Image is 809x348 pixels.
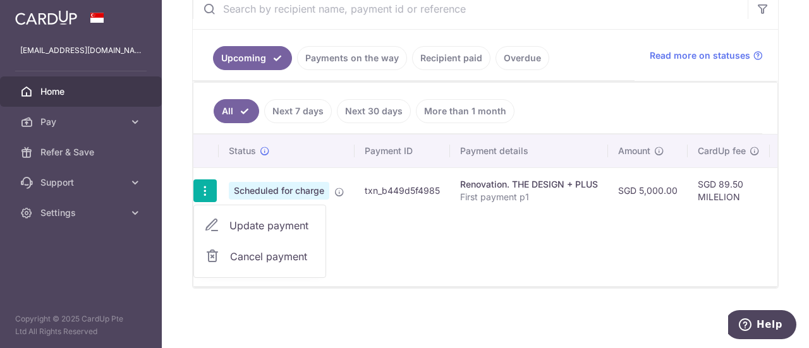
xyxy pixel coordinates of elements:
span: Support [40,176,124,189]
td: SGD 89.50 MILELION [688,167,770,213]
span: CardUp fee [698,145,746,157]
span: Pay [40,116,124,128]
span: Settings [40,207,124,219]
iframe: Opens a widget where you can find more information [728,310,796,342]
span: Status [229,145,256,157]
a: Recipient paid [412,46,490,70]
a: Overdue [496,46,549,70]
span: Scheduled for charge [229,182,329,200]
span: Amount [618,145,650,157]
a: Read more on statuses [650,49,763,62]
p: First payment p1 [460,191,598,203]
a: Upcoming [213,46,292,70]
img: CardUp [15,10,77,25]
a: Payments on the way [297,46,407,70]
p: [EMAIL_ADDRESS][DOMAIN_NAME] [20,44,142,57]
th: Payment details [450,135,608,167]
a: Next 7 days [264,99,332,123]
div: Renovation. THE DESIGN + PLUS [460,178,598,191]
span: Read more on statuses [650,49,750,62]
span: Refer & Save [40,146,124,159]
a: Next 30 days [337,99,411,123]
span: Home [40,85,124,98]
a: More than 1 month [416,99,514,123]
a: All [214,99,259,123]
td: SGD 5,000.00 [608,167,688,213]
th: Payment ID [355,135,450,167]
td: txn_b449d5f4985 [355,167,450,213]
